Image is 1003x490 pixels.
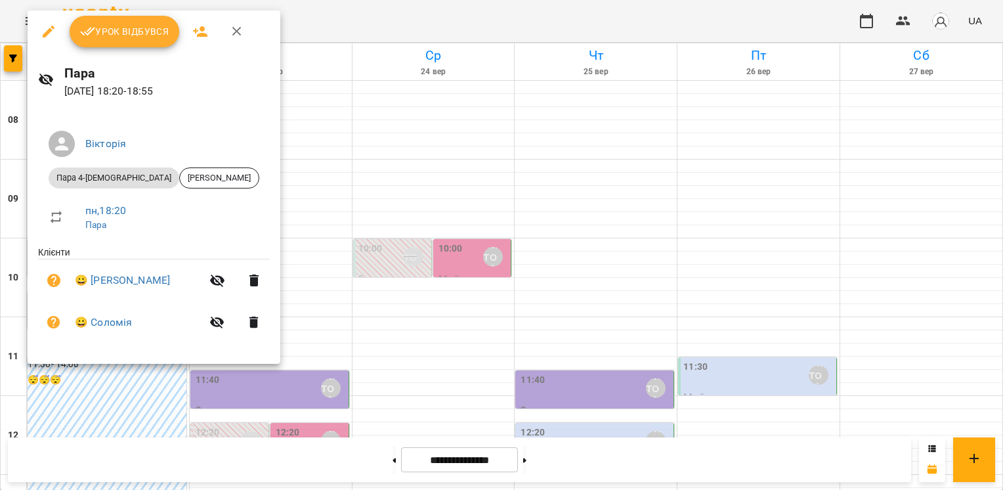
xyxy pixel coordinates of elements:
[38,265,70,296] button: Візит ще не сплачено. Додати оплату?
[180,172,259,184] span: [PERSON_NAME]
[64,63,270,83] h6: Пара
[179,167,259,189] div: [PERSON_NAME]
[70,16,180,47] button: Урок відбувся
[38,307,70,338] button: Візит ще не сплачено. Додати оплату?
[75,273,170,288] a: 😀 [PERSON_NAME]
[49,172,179,184] span: Пара 4-[DEMOGRAPHIC_DATA]
[85,137,126,150] a: Вікторія
[64,83,270,99] p: [DATE] 18:20 - 18:55
[85,204,126,217] a: пн , 18:20
[85,219,107,230] a: Пара
[80,24,169,39] span: Урок відбувся
[75,315,132,330] a: 😀 Соломія
[38,246,270,348] ul: Клієнти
